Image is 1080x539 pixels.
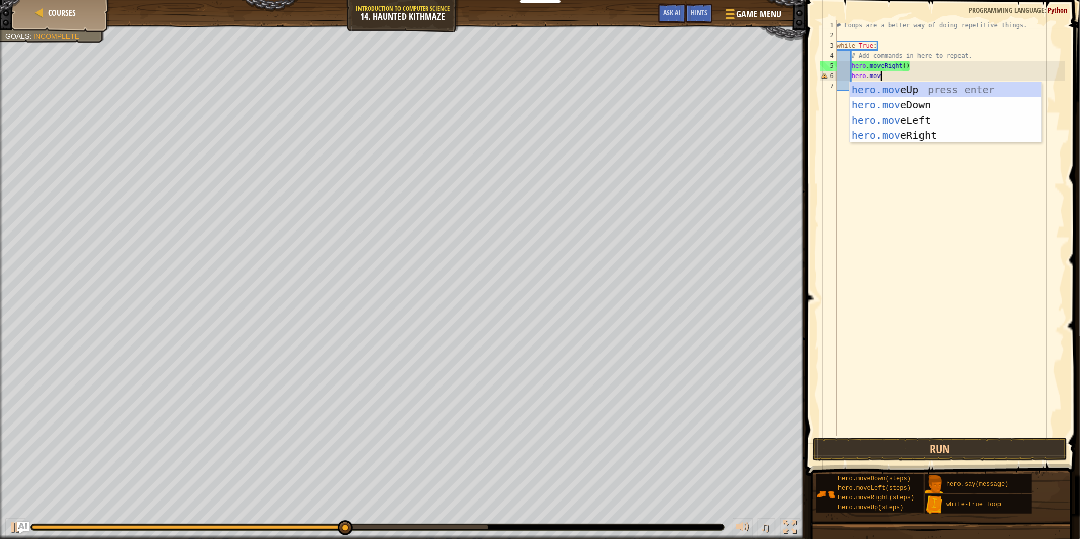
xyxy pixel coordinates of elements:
div: 3 [820,41,837,51]
span: Incomplete [33,32,79,41]
div: 1 [820,20,837,30]
span: Courses [49,7,76,18]
img: portrait.png [925,475,944,494]
div: 7 [820,81,837,91]
button: ♫ [758,518,775,539]
button: ⌘ + P: Play [5,518,25,539]
span: Goals [5,32,29,41]
button: Run [813,438,1067,461]
span: Python [1048,5,1067,15]
span: hero.moveRight(steps) [838,494,914,502]
div: 6 [820,71,837,81]
span: Programming language [969,5,1044,15]
button: Ask AI [658,4,686,23]
div: 5 [820,61,837,71]
button: Adjust volume [733,518,753,539]
a: Courses [46,7,76,18]
span: hero.moveDown(steps) [838,475,911,482]
div: 4 [820,51,837,61]
span: hero.moveLeft(steps) [838,485,911,492]
div: 2 [820,30,837,41]
span: : [29,32,33,41]
span: : [1044,5,1048,15]
span: Hints [691,8,707,17]
span: ♫ [760,520,770,535]
span: while-true loop [946,501,1001,508]
span: hero.say(message) [946,481,1008,488]
button: Game Menu [717,4,788,28]
span: hero.moveUp(steps) [838,504,904,511]
button: Ask AI [17,522,29,534]
span: Game Menu [737,8,782,21]
span: Ask AI [663,8,681,17]
img: portrait.png [816,485,835,504]
img: portrait.png [925,495,944,515]
button: Toggle fullscreen [780,518,801,539]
